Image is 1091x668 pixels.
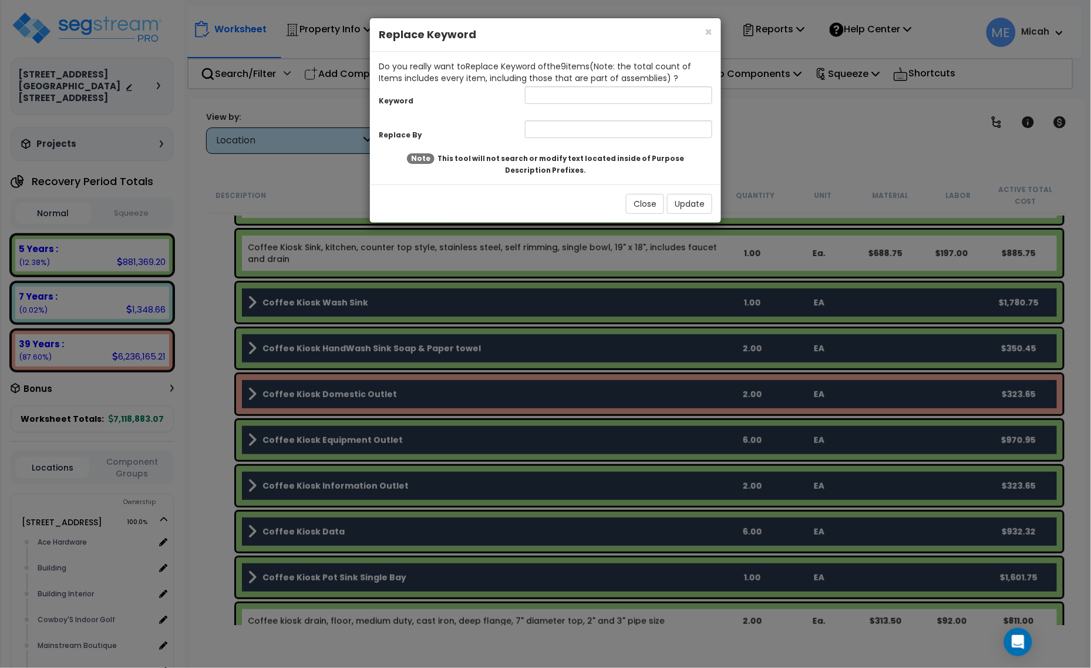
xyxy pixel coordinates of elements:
button: Close [626,194,664,214]
small: Keyword [379,96,413,106]
small: This tool will not search or modify text located inside of Purpose Description Prefixes. [437,154,684,175]
button: Update [667,194,712,214]
small: Replace By [379,130,422,140]
span: × [705,24,712,41]
div: Do you really want to Replace Keyword of the 9 item s (Note: the total count of Items includes ev... [379,61,712,84]
span: Note [407,153,435,164]
div: Open Intercom Messenger [1004,628,1032,656]
b: Replace Keyword [379,27,476,42]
